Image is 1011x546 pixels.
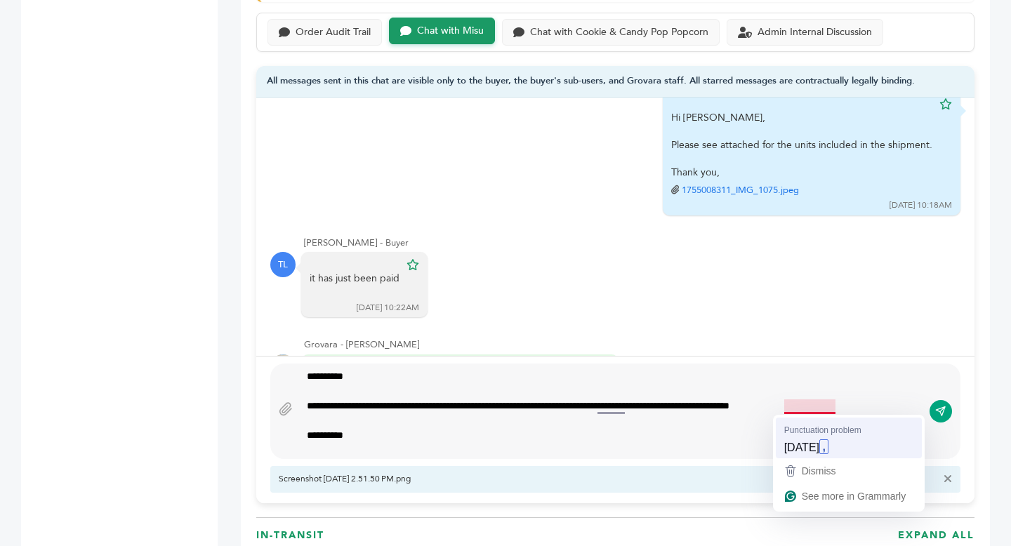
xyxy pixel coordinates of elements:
[898,528,974,542] h3: EXPAND ALL
[270,252,296,277] div: TL
[758,27,872,39] div: Admin Internal Discussion
[279,473,937,485] span: Screenshot [DATE] 2.51.50 PM.png
[300,369,923,453] div: To enrich screen reader interactions, please activate Accessibility in Grammarly extension settings
[417,25,484,37] div: Chat with Misu
[304,338,960,351] div: Grovara - [PERSON_NAME]
[682,184,799,197] a: 1755008311_IMG_1075.jpeg
[671,111,932,197] div: Hi [PERSON_NAME],
[357,302,419,314] div: [DATE] 10:22AM
[671,166,932,180] div: Thank you,
[530,27,708,39] div: Chat with Cookie & Candy Pop Popcorn
[256,528,324,542] h3: In-Transit
[671,138,932,180] div: Please see attached for the units included in the shipment.
[890,199,952,211] div: [DATE] 10:18AM
[304,237,960,249] div: [PERSON_NAME] - Buyer
[296,27,371,39] div: Order Audit Trail
[310,272,399,299] div: it has just been paid
[256,66,974,98] div: All messages sent in this chat are visible only to the buyer, the buyer's sub-users, and Grovara ...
